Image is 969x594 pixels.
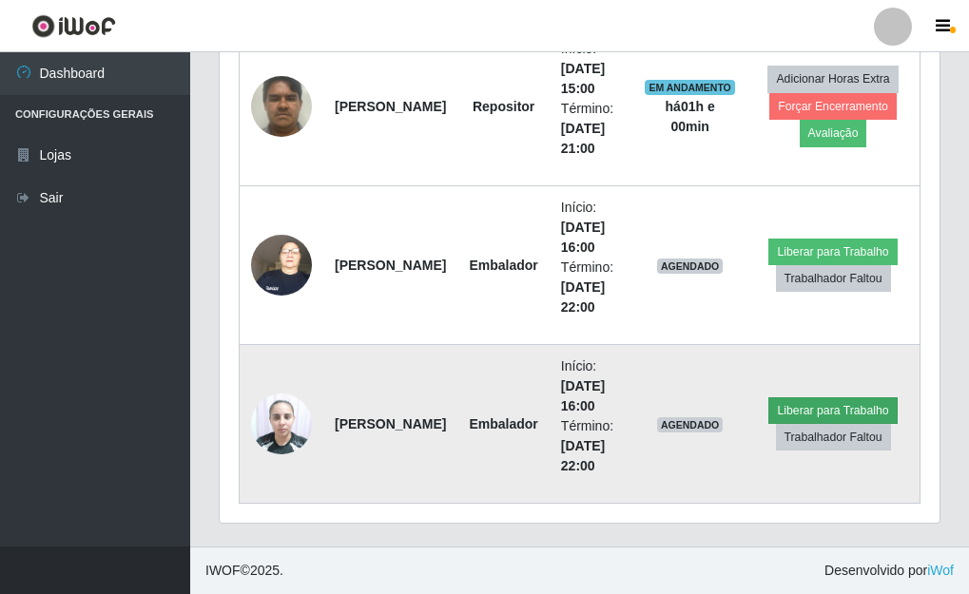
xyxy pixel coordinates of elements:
[769,93,897,120] button: Forçar Encerramento
[561,258,622,317] li: Término:
[561,438,605,473] time: [DATE] 22:00
[645,80,735,95] span: EM ANDAMENTO
[657,417,724,432] span: AGENDADO
[335,416,446,431] strong: [PERSON_NAME]
[469,416,537,431] strong: Embalador
[561,121,605,156] time: [DATE] 21:00
[666,99,715,134] strong: há 01 h e 00 min
[561,356,622,416] li: Início:
[473,99,534,114] strong: Repositor
[31,14,116,38] img: CoreUI Logo
[251,383,312,464] img: 1739994247557.jpeg
[561,198,622,258] li: Início:
[205,563,241,578] span: IWOF
[335,99,446,114] strong: [PERSON_NAME]
[469,258,537,273] strong: Embalador
[561,416,622,476] li: Término:
[561,220,605,255] time: [DATE] 16:00
[561,378,605,413] time: [DATE] 16:00
[657,259,724,274] span: AGENDADO
[335,258,446,273] strong: [PERSON_NAME]
[800,120,867,146] button: Avaliação
[767,66,898,92] button: Adicionar Horas Extra
[561,99,622,159] li: Término:
[768,239,897,265] button: Liberar para Trabalho
[776,265,891,292] button: Trabalhador Faltou
[768,397,897,424] button: Liberar para Trabalho
[776,424,891,450] button: Trabalhador Faltou
[561,39,622,99] li: Início:
[251,66,312,146] img: 1752587880902.jpeg
[824,561,954,581] span: Desenvolvido por
[561,61,605,96] time: [DATE] 15:00
[561,279,605,315] time: [DATE] 22:00
[251,224,312,305] img: 1723623614898.jpeg
[205,561,283,581] span: © 2025 .
[927,563,954,578] a: iWof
